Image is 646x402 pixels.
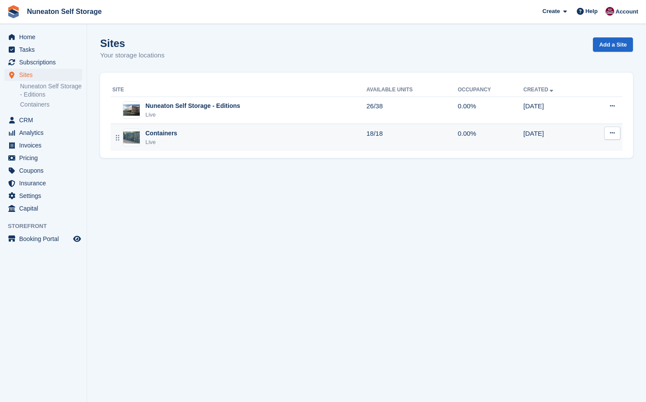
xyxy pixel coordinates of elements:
[606,7,614,16] img: Chris Palmer
[19,114,71,126] span: CRM
[145,111,240,119] div: Live
[4,139,82,151] a: menu
[4,69,82,81] a: menu
[72,234,82,244] a: Preview store
[4,202,82,214] a: menu
[20,100,82,109] a: Containers
[4,56,82,68] a: menu
[4,152,82,164] a: menu
[523,97,586,124] td: [DATE]
[367,97,458,124] td: 26/38
[4,177,82,189] a: menu
[123,104,140,116] img: Image of Nuneaton Self Storage - Editions site
[542,7,560,16] span: Create
[4,114,82,126] a: menu
[8,222,87,231] span: Storefront
[100,50,165,60] p: Your storage locations
[19,127,71,139] span: Analytics
[100,37,165,49] h1: Sites
[523,87,555,93] a: Created
[145,101,240,111] div: Nuneaton Self Storage - Editions
[19,152,71,164] span: Pricing
[19,177,71,189] span: Insurance
[367,124,458,151] td: 18/18
[19,44,71,56] span: Tasks
[145,138,177,147] div: Live
[458,97,523,124] td: 0.00%
[19,31,71,43] span: Home
[19,202,71,214] span: Capital
[7,5,20,18] img: stora-icon-8386f47178a22dfd0bd8f6a31ec36ba5ce8667c1dd55bd0f319d3a0aa187defe.svg
[111,83,367,97] th: Site
[19,164,71,177] span: Coupons
[458,83,523,97] th: Occupancy
[458,124,523,151] td: 0.00%
[123,131,140,144] img: Image of Containers site
[523,124,586,151] td: [DATE]
[616,7,638,16] span: Account
[24,4,105,19] a: Nuneaton Self Storage
[19,139,71,151] span: Invoices
[4,190,82,202] a: menu
[20,82,82,99] a: Nuneaton Self Storage - Editions
[4,164,82,177] a: menu
[367,83,458,97] th: Available Units
[4,233,82,245] a: menu
[593,37,633,52] a: Add a Site
[4,127,82,139] a: menu
[585,7,598,16] span: Help
[145,129,177,138] div: Containers
[19,56,71,68] span: Subscriptions
[19,190,71,202] span: Settings
[4,31,82,43] a: menu
[19,233,71,245] span: Booking Portal
[4,44,82,56] a: menu
[19,69,71,81] span: Sites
